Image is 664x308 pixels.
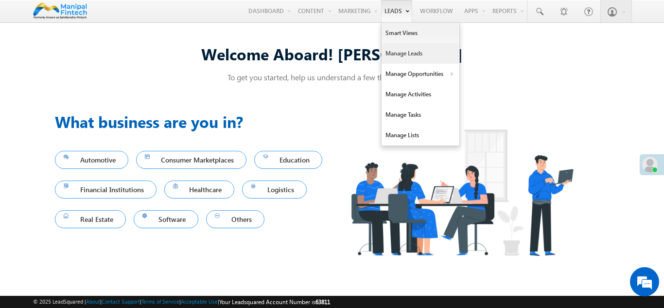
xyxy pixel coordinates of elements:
span: Logistics [251,183,298,196]
a: Terms of Service [141,298,179,305]
h3: What business are you in? [55,110,332,133]
span: Software [142,213,190,226]
img: Custom Logo [33,2,87,19]
span: Consumer Marketplaces [145,153,238,166]
a: Smart Views [382,23,459,43]
span: © 2025 LeadSquared | | | | | [33,297,330,307]
a: About [86,298,100,305]
span: Financial Institutions [64,183,148,196]
a: Manage Lists [382,125,459,145]
div: Welcome Aboard! [PERSON_NAME] [55,43,609,64]
span: Others [215,213,256,226]
span: Real Estate [64,213,117,226]
a: Manage Opportunities [382,64,459,84]
span: Automotive [64,153,120,166]
a: Manage Activities [382,84,459,105]
a: Manage Tasks [382,105,459,125]
p: To get you started, help us understand a few things about you! [55,72,609,82]
span: Your Leadsquared Account Number is [219,298,330,306]
a: Acceptable Use [181,298,218,305]
a: Manage Leads [382,43,459,64]
span: Education [263,153,314,166]
img: Industry.png [332,110,592,275]
span: 63811 [315,298,330,306]
span: Healthcare [173,183,226,196]
a: Contact Support [102,298,140,305]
